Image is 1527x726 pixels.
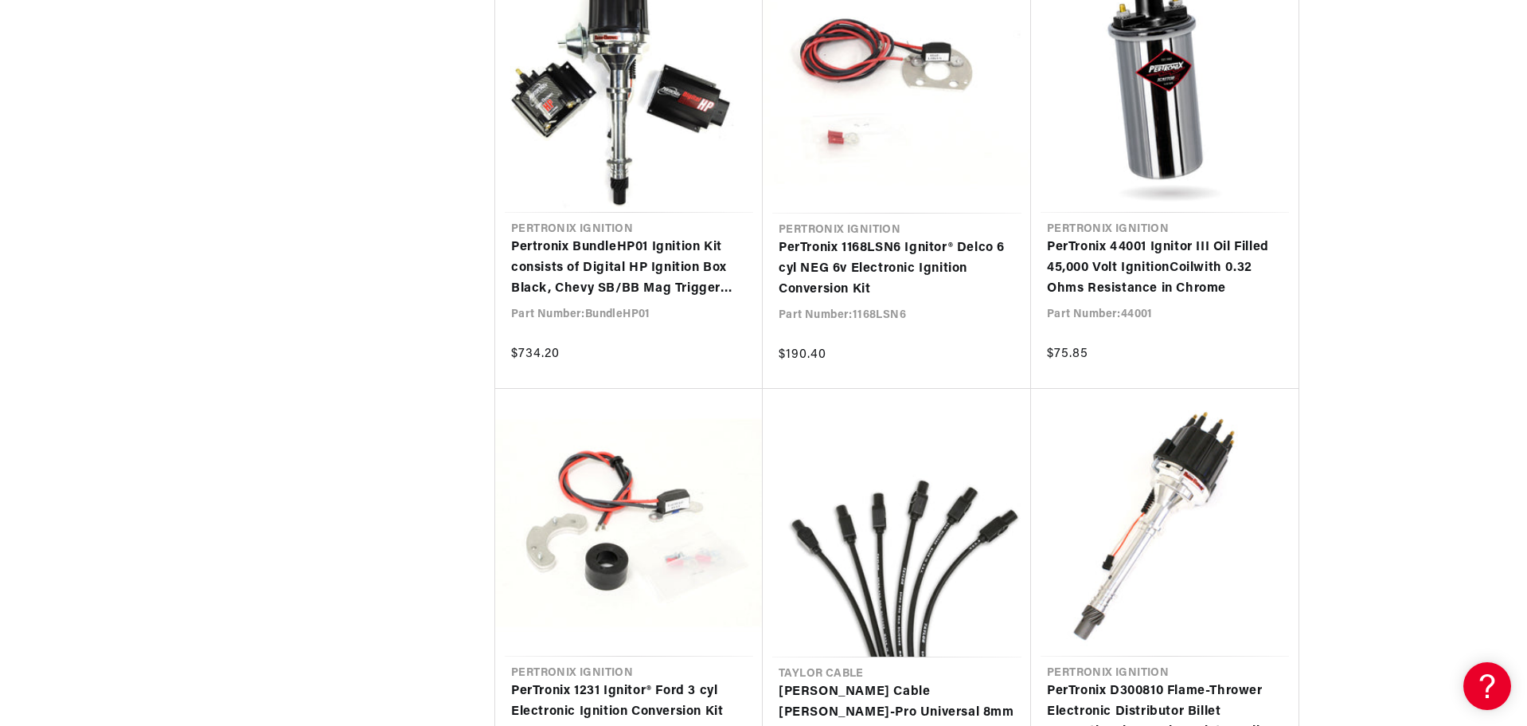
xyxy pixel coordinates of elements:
a: PerTronix 1231 Ignitor® Ford 3 cyl Electronic Ignition Conversion Kit [511,681,747,722]
a: PerTronix 44001 Ignitor III Oil Filled 45,000 Volt IgnitionCoilwith 0.32 Ohms Resistance in Chrome [1047,237,1283,299]
a: Pertronix BundleHP01 Ignition Kit consists of Digital HP Ignition Box Black, Chevy SB/BB Mag Trig... [511,237,747,299]
a: PerTronix 1168LSN6 Ignitor® Delco 6 cyl NEG 6v Electronic Ignition Conversion Kit [779,238,1015,300]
